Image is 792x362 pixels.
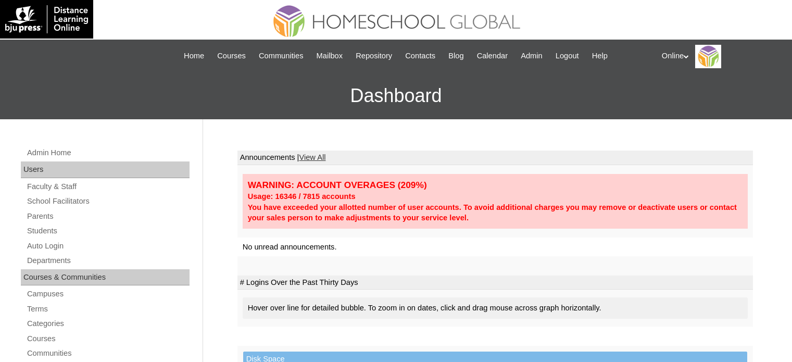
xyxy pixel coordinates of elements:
strong: Usage: 16346 / 7815 accounts [248,192,356,201]
span: Communities [259,50,304,62]
td: # Logins Over the Past Thirty Days [237,276,753,290]
a: Logout [550,50,584,62]
div: You have exceeded your allotted number of user accounts. To avoid additional charges you may remo... [248,202,743,223]
span: Home [184,50,204,62]
div: WARNING: ACCOUNT OVERAGES (209%) [248,179,743,191]
span: Blog [448,50,463,62]
div: Users [21,161,190,178]
h3: Dashboard [5,72,787,119]
td: No unread announcements. [237,238,753,257]
img: Online Academy [695,45,721,68]
a: Students [26,224,190,238]
span: Logout [556,50,579,62]
a: Categories [26,317,190,330]
a: Courses [212,50,251,62]
a: Campuses [26,288,190,301]
span: Courses [217,50,246,62]
div: Courses & Communities [21,269,190,286]
a: Departments [26,254,190,267]
div: Hover over line for detailed bubble. To zoom in on dates, click and drag mouse across graph horiz... [243,297,748,319]
span: Mailbox [317,50,343,62]
a: School Facilitators [26,195,190,208]
a: Admin Home [26,146,190,159]
a: Faculty & Staff [26,180,190,193]
a: Calendar [472,50,513,62]
span: Repository [356,50,392,62]
div: Online [662,45,782,68]
span: Calendar [477,50,508,62]
span: Admin [521,50,543,62]
a: Parents [26,210,190,223]
a: Admin [516,50,548,62]
a: Auto Login [26,240,190,253]
span: Help [592,50,608,62]
a: Blog [443,50,469,62]
td: Announcements | [237,151,753,165]
a: Repository [350,50,397,62]
a: Courses [26,332,190,345]
a: Communities [254,50,309,62]
a: Terms [26,303,190,316]
a: Help [587,50,613,62]
a: Mailbox [311,50,348,62]
a: View All [299,153,325,161]
img: logo-white.png [5,5,88,33]
a: Communities [26,347,190,360]
span: Contacts [405,50,435,62]
a: Home [179,50,209,62]
a: Contacts [400,50,441,62]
